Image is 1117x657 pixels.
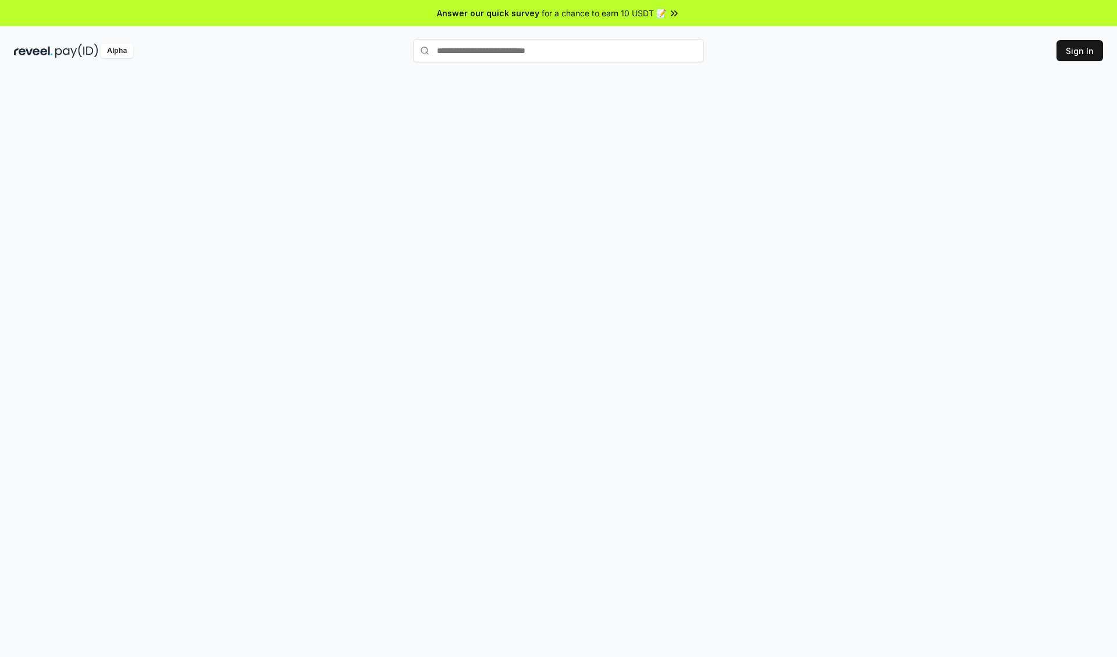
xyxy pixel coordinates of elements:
span: for a chance to earn 10 USDT 📝 [542,7,666,19]
button: Sign In [1056,40,1103,61]
div: Alpha [101,44,133,58]
img: reveel_dark [14,44,53,58]
img: pay_id [55,44,98,58]
span: Answer our quick survey [437,7,539,19]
